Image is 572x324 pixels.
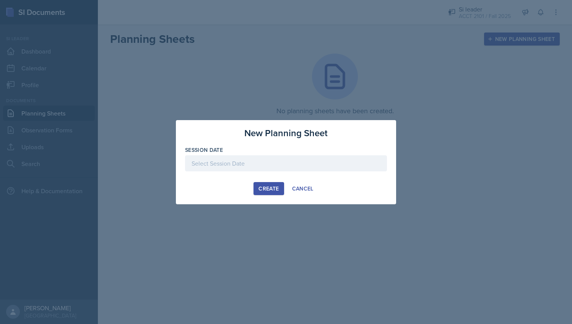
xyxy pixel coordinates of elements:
[185,146,223,154] label: Session Date
[258,186,279,192] div: Create
[253,182,284,195] button: Create
[292,186,314,192] div: Cancel
[287,182,318,195] button: Cancel
[244,126,328,140] h3: New Planning Sheet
